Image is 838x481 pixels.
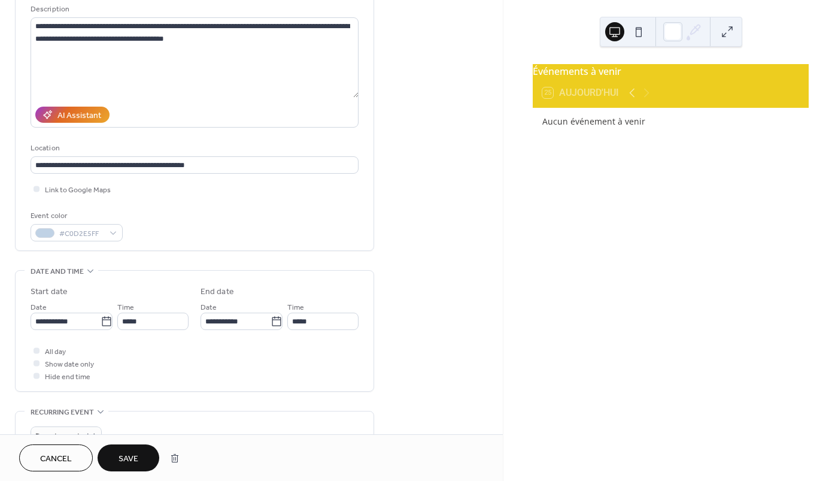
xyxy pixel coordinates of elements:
div: Start date [31,286,68,298]
div: Événements à venir [533,64,809,78]
div: AI Assistant [57,110,101,122]
button: Save [98,444,159,471]
span: Cancel [40,453,72,465]
span: Date and time [31,265,84,278]
span: Show date only [45,358,94,371]
span: #C0D2E5FF [59,228,104,240]
span: Hide end time [45,371,90,383]
span: Time [287,301,304,314]
button: AI Assistant [35,107,110,123]
span: All day [45,346,66,358]
span: Time [117,301,134,314]
span: Recurring event [31,406,94,419]
div: End date [201,286,234,298]
div: Description [31,3,356,16]
span: Do not repeat [35,429,80,443]
button: Cancel [19,444,93,471]
span: Date [201,301,217,314]
div: Location [31,142,356,155]
span: Link to Google Maps [45,184,111,196]
div: Event color [31,210,120,222]
div: Aucun événement à venir [542,115,799,128]
span: Save [119,453,138,465]
span: Date [31,301,47,314]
